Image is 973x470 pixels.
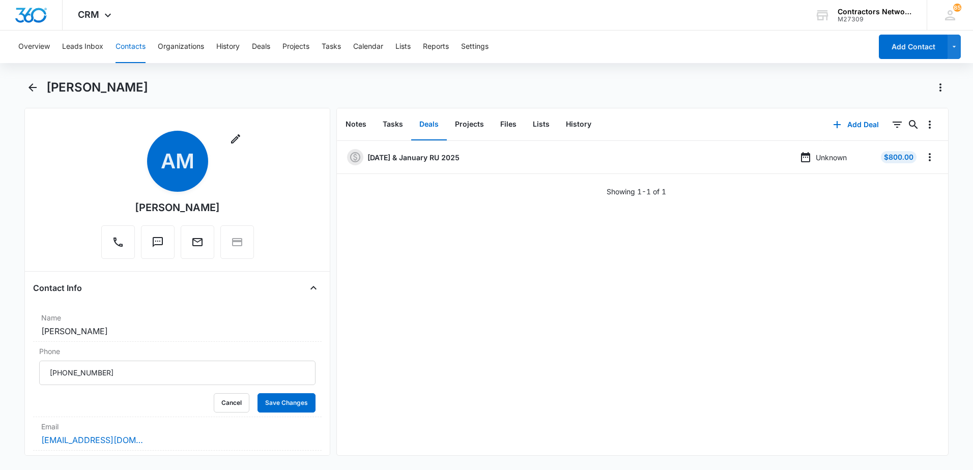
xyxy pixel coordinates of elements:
button: Tasks [375,109,411,140]
button: Save Changes [257,393,316,413]
h4: Contact Info [33,282,82,294]
label: Organization [41,455,313,465]
button: Actions [932,79,949,96]
button: History [558,109,599,140]
button: Overview [18,31,50,63]
div: account name [838,8,912,16]
button: Cancel [214,393,249,413]
button: Close [305,280,322,296]
a: Email [181,241,214,250]
button: Projects [447,109,492,140]
button: Files [492,109,525,140]
div: Email[EMAIL_ADDRESS][DOMAIN_NAME] [33,417,322,451]
button: Contacts [116,31,146,63]
div: [PERSON_NAME] [135,200,220,215]
dd: [PERSON_NAME] [41,325,313,337]
label: Email [41,421,313,432]
button: Tasks [322,31,341,63]
button: Deals [411,109,447,140]
p: Showing 1-1 of 1 [607,186,666,197]
a: Call [101,241,135,250]
button: Text [141,225,175,259]
button: Overflow Menu [922,116,938,133]
button: Add Deal [823,112,889,137]
a: [EMAIL_ADDRESS][DOMAIN_NAME] [41,434,143,446]
button: Overflow Menu [922,149,938,165]
button: Call [101,225,135,259]
button: Calendar [353,31,383,63]
label: Phone [39,346,316,357]
a: Text [141,241,175,250]
button: Notes [337,109,375,140]
button: Deals [252,31,270,63]
button: Search... [905,116,922,133]
label: Name [41,312,313,323]
button: Settings [461,31,489,63]
div: Name[PERSON_NAME] [33,308,322,342]
h1: [PERSON_NAME] [46,80,148,95]
button: Reports [423,31,449,63]
div: $800.00 [881,151,917,163]
button: Organizations [158,31,204,63]
button: Leads Inbox [62,31,103,63]
div: notifications count [953,4,961,12]
button: Lists [395,31,411,63]
span: CRM [78,9,99,20]
div: account id [838,16,912,23]
p: Unknown [816,152,847,163]
button: Back [24,79,40,96]
span: AM [147,131,208,192]
button: Add Contact [879,35,948,59]
button: Email [181,225,214,259]
button: Projects [282,31,309,63]
button: Filters [889,116,905,133]
button: Lists [525,109,558,140]
input: Phone [39,361,316,385]
span: 85 [953,4,961,12]
a: [DATE] & January RU 2025 [367,152,460,163]
button: History [216,31,240,63]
